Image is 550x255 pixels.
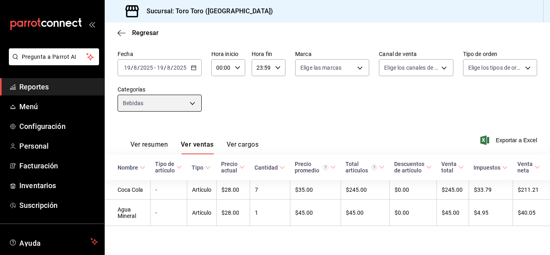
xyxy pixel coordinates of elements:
[295,161,336,174] span: Precio promedio
[19,200,98,211] span: Suscripción
[389,180,436,200] td: $0.00
[140,6,273,16] h3: Sucursal: Toro Toro ([GEOGRAPHIC_DATA])
[341,200,389,226] td: $45.00
[124,64,131,71] input: --
[469,180,513,200] td: $33.79
[517,161,533,174] div: Venta neta
[19,141,98,151] span: Personal
[105,180,150,200] td: Coca Cola
[517,161,540,174] span: Venta neta
[164,64,166,71] span: /
[155,161,182,174] span: Tipo de artículo
[473,164,500,171] div: Impuestos
[345,161,385,174] span: Total artículos
[295,161,329,174] div: Precio promedio
[130,141,258,154] div: navigation tabs
[463,51,537,57] label: Tipo de orden
[22,53,87,61] span: Pregunta a Parrot AI
[133,64,137,71] input: --
[171,64,173,71] span: /
[105,200,150,226] td: Agua Mineral
[118,164,145,171] span: Nombre
[436,180,469,200] td: $245.00
[436,200,469,226] td: $45.00
[211,51,245,57] label: Hora inicio
[123,99,143,107] span: Bebidas
[132,29,159,37] span: Regresar
[19,101,98,112] span: Menú
[118,87,202,92] label: Categorías
[131,64,133,71] span: /
[150,200,187,226] td: -
[441,161,464,174] span: Venta total
[482,135,537,145] button: Exportar a Excel
[137,64,140,71] span: /
[157,64,164,71] input: --
[216,180,250,200] td: $28.00
[250,200,290,226] td: 1
[216,200,250,226] td: $28.00
[371,164,377,170] svg: El total artículos considera cambios de precios en los artículos así como costos adicionales por ...
[118,164,138,171] div: Nombre
[295,51,369,57] label: Marca
[389,200,436,226] td: $0.00
[6,58,99,67] a: Pregunta a Parrot AI
[227,141,259,154] button: Ver cargos
[300,64,341,72] span: Elige las marcas
[290,180,341,200] td: $35.00
[192,164,211,171] span: Tipo
[394,161,424,174] div: Descuentos de artículo
[118,51,202,57] label: Fecha
[181,141,214,154] button: Ver ventas
[469,200,513,226] td: $4.95
[130,141,168,154] button: Ver resumen
[221,161,245,174] span: Precio actual
[187,180,216,200] td: Artículo
[323,164,329,170] svg: Precio promedio = Total artículos / cantidad
[89,21,95,27] button: open_drawer_menu
[173,64,187,71] input: ----
[473,164,508,171] span: Impuestos
[384,64,438,72] span: Elige los canales de venta
[394,161,432,174] span: Descuentos de artículo
[254,164,285,171] span: Cantidad
[19,81,98,92] span: Reportes
[192,164,203,171] div: Tipo
[19,237,87,247] span: Ayuda
[345,161,377,174] div: Total artículos
[9,48,99,65] button: Pregunta a Parrot AI
[250,180,290,200] td: 7
[187,200,216,226] td: Artículo
[441,161,457,174] div: Venta total
[221,161,238,174] div: Precio actual
[341,180,389,200] td: $245.00
[154,64,156,71] span: -
[468,64,522,72] span: Elige los tipos de orden
[155,161,175,174] div: Tipo de artículo
[140,64,153,71] input: ----
[252,51,285,57] label: Hora fin
[19,121,98,132] span: Configuración
[379,51,453,57] label: Canal de venta
[254,164,278,171] div: Cantidad
[19,180,98,191] span: Inventarios
[290,200,341,226] td: $45.00
[150,180,187,200] td: -
[118,29,159,37] button: Regresar
[167,64,171,71] input: --
[19,160,98,171] span: Facturación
